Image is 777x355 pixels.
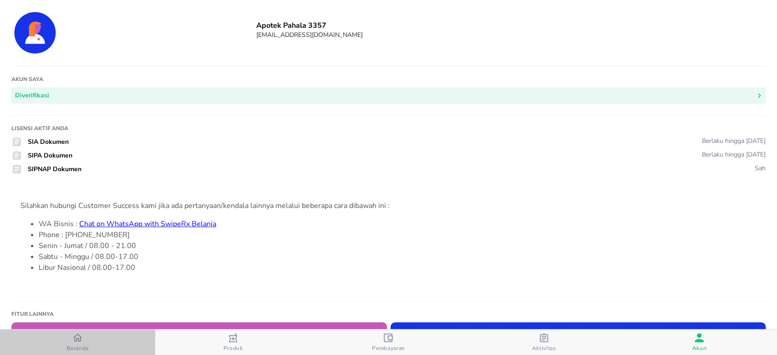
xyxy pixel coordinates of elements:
div: Diverifikasi [15,90,49,101]
div: Sah [755,164,766,172]
li: Phone : [PHONE_NUMBER] [39,229,757,240]
span: Beranda [66,345,89,352]
li: Senin - Jumat / 08.00 - 21.00 [39,240,757,251]
button: Pembayaran [311,330,466,355]
img: Account Details [11,9,59,56]
li: Libur Nasional / 08.00-17.00 [39,262,757,273]
span: Pembayaran [372,345,405,352]
span: Aktivitas [532,345,556,352]
h1: Fitur lainnya [11,310,766,318]
li: Sabtu - Minggu / 08.00-17.00 [39,251,757,262]
div: Silahkan hubungi Customer Success kami jika ada pertanyaan/kendala lainnya melalui beberapa cara ... [20,200,757,211]
span: SIA Dokumen [28,137,69,146]
h6: [EMAIL_ADDRESS][DOMAIN_NAME] [256,30,766,39]
a: Chat on WhatsApp with SwipeRx Belanja [79,219,216,229]
span: SIPNAP Dokumen [28,165,81,173]
span: Akun [692,345,706,352]
h1: Lisensi Aktif Anda [11,125,766,132]
span: SIPA Dokumen [28,151,72,160]
span: Produk [223,345,243,352]
button: Akun [622,330,777,355]
li: WA Bisnis : [39,218,757,229]
button: Aktivitas [466,330,621,355]
button: Produk [155,330,310,355]
div: Berlaku hingga [DATE] [702,150,766,159]
h1: Akun saya [11,76,766,83]
div: Berlaku hingga [DATE] [702,137,766,145]
h6: Apotek Pahala 3357 [256,20,766,30]
button: Diverifikasi [11,87,766,104]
